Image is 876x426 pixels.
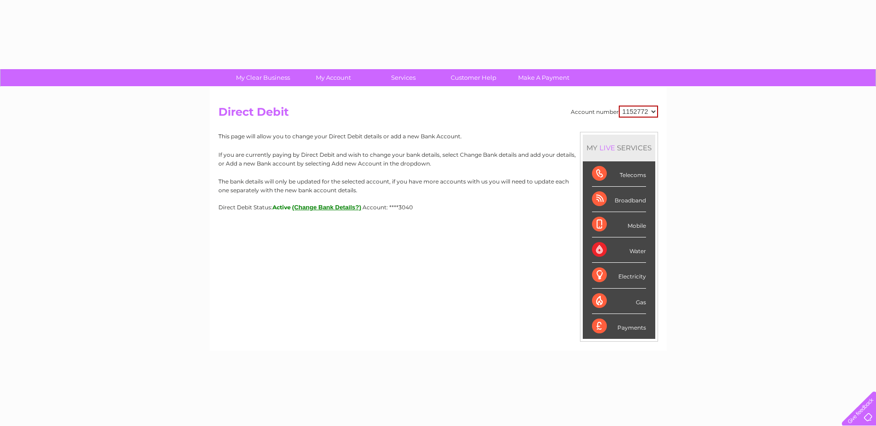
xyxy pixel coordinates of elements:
[583,135,655,161] div: MY SERVICES
[218,132,658,141] p: This page will allow you to change your Direct Debit details or add a new Bank Account.
[592,212,646,237] div: Mobile
[435,69,512,86] a: Customer Help
[571,106,658,118] div: Account number
[592,187,646,212] div: Broadband
[592,289,646,314] div: Gas
[592,237,646,263] div: Water
[506,69,582,86] a: Make A Payment
[295,69,371,86] a: My Account
[218,106,658,123] h2: Direct Debit
[225,69,301,86] a: My Clear Business
[272,204,291,211] span: Active
[592,161,646,187] div: Telecoms
[292,204,362,211] button: (Change Bank Details?)
[592,263,646,288] div: Electricity
[218,204,658,211] div: Direct Debit Status:
[365,69,441,86] a: Services
[218,150,658,168] p: If you are currently paying by Direct Debit and wish to change your bank details, select Change B...
[218,177,658,195] p: The bank details will only be updated for the selected account, if you have more accounts with us...
[592,314,646,339] div: Payments
[598,143,617,152] div: LIVE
